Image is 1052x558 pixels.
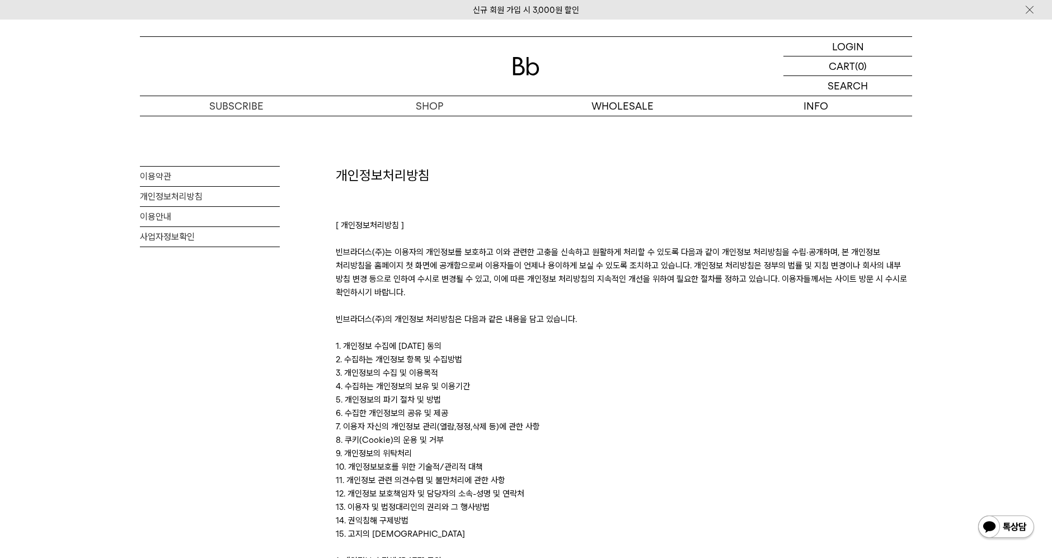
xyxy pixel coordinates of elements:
h2: 개인정보처리방침 [336,166,912,219]
p: SEARCH [828,76,868,96]
a: SUBSCRIBE [140,96,333,116]
a: 개인정보처리방침 [140,187,280,206]
p: WHOLESALE [526,96,719,116]
a: CART (0) [783,56,912,76]
p: INFO [719,96,912,116]
a: 이용약관 [140,167,280,186]
a: SHOP [333,96,526,116]
a: 이용안내 [140,207,280,226]
a: LOGIN [783,37,912,56]
p: (0) [855,56,867,75]
a: 신규 회원 가입 시 3,000원 할인 [473,5,579,15]
img: 로고 [513,57,539,75]
p: LOGIN [832,37,864,56]
a: 사업자정보확인 [140,227,280,247]
p: CART [829,56,855,75]
img: 카카오톡 채널 1:1 채팅 버튼 [977,514,1035,541]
